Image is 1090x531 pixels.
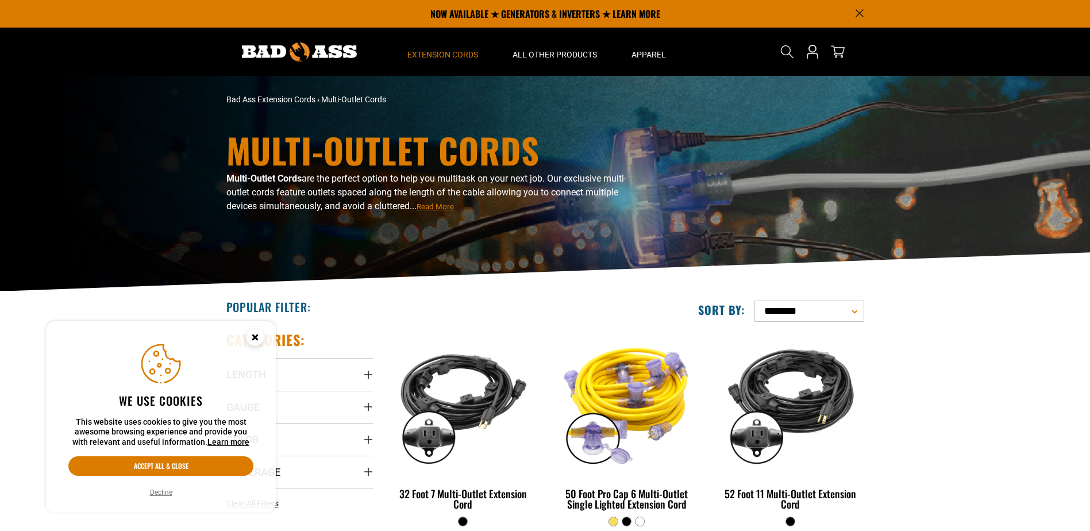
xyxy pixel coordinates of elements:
a: black 32 Foot 7 Multi-Outlet Extension Cord [390,331,537,516]
span: All Other Products [513,49,597,60]
span: Apparel [631,49,666,60]
button: Accept all & close [68,456,253,476]
img: Bad Ass Extension Cords [242,43,357,61]
summary: All Other Products [495,28,614,76]
h2: We use cookies [68,393,253,408]
div: 50 Foot Pro Cap 6 Multi-Outlet Single Lighted Extension Cord [553,488,700,509]
div: 52 Foot 11 Multi-Outlet Extension Cord [717,488,864,509]
b: Multi-Outlet Cords [226,173,302,184]
summary: Search [778,43,796,61]
img: black [391,337,536,469]
a: Learn more [207,437,249,447]
span: Extension Cords [407,49,478,60]
summary: Amperage [226,456,373,488]
summary: Length [226,358,373,390]
summary: Apparel [614,28,683,76]
p: This website uses cookies to give you the most awesome browsing experience and provide you with r... [68,417,253,448]
h1: Multi-Outlet Cords [226,133,646,167]
nav: breadcrumbs [226,94,646,106]
summary: Color [226,423,373,455]
span: are the perfect option to help you multitask on your next job. Our exclusive multi-outlet cords f... [226,173,626,211]
label: Sort by: [698,302,745,317]
summary: Gauge [226,391,373,423]
img: yellow [554,337,699,469]
div: 32 Foot 7 Multi-Outlet Extension Cord [390,488,537,509]
span: Multi-Outlet Cords [321,95,386,104]
img: black [718,337,863,469]
h2: Popular Filter: [226,299,311,314]
button: Decline [147,487,176,498]
span: Read More [417,202,454,211]
a: yellow 50 Foot Pro Cap 6 Multi-Outlet Single Lighted Extension Cord [553,331,700,516]
a: Bad Ass Extension Cords [226,95,315,104]
aside: Cookie Consent [46,321,276,513]
span: › [317,95,319,104]
a: black 52 Foot 11 Multi-Outlet Extension Cord [717,331,864,516]
summary: Extension Cords [390,28,495,76]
